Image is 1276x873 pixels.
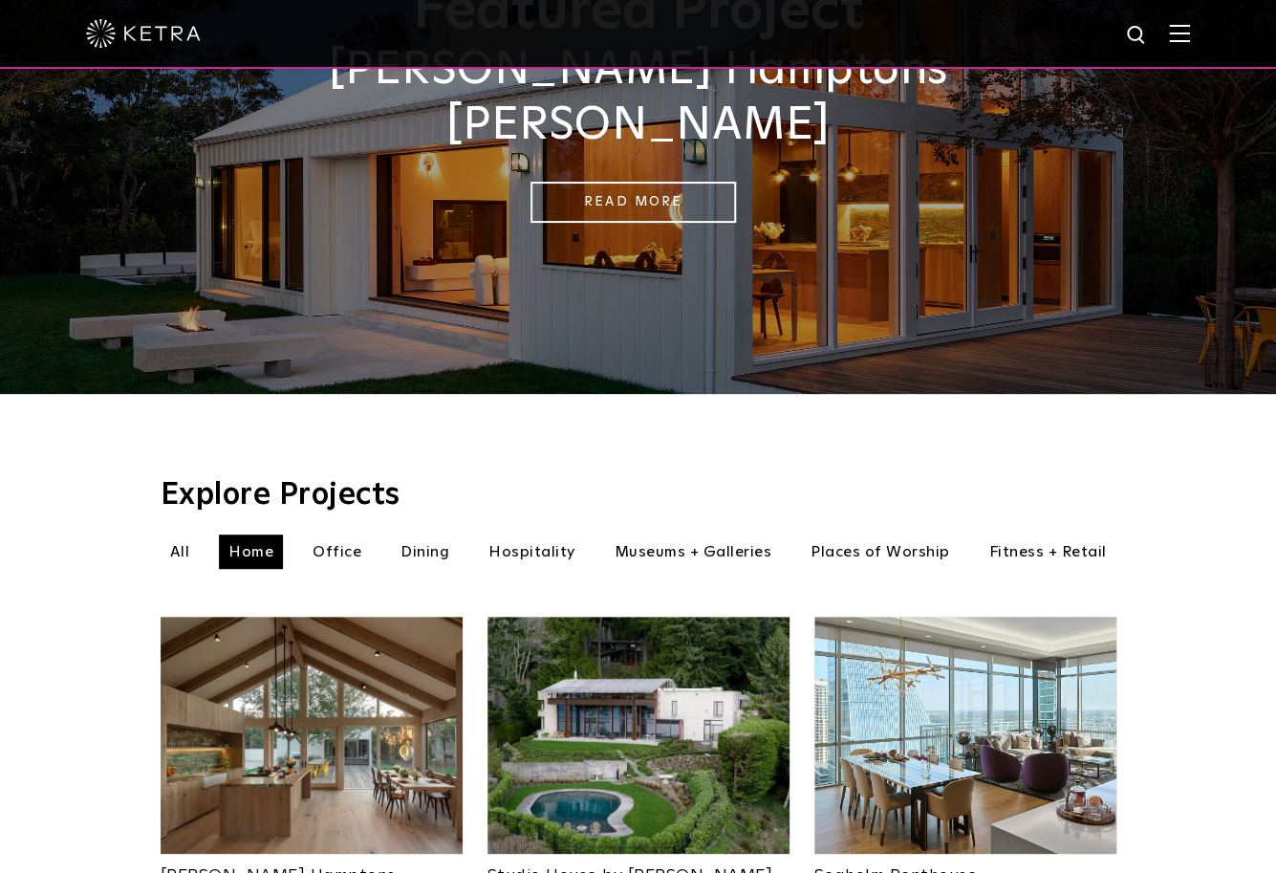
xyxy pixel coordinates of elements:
[801,535,960,569] li: Places of Worship
[86,19,201,48] img: ketra-logo-2019-white
[479,535,585,569] li: Hospitality
[161,535,200,569] li: All
[814,617,1116,854] img: Project_Landing_Thumbnail-2022smaller
[530,182,736,223] a: Read More
[1125,24,1149,48] img: search icon
[303,535,371,569] li: Office
[219,535,283,569] li: Home
[161,43,1116,153] h2: [PERSON_NAME] Hamptons [PERSON_NAME]
[487,617,789,854] img: An aerial view of Olson Kundig's Studio House in Seattle
[1169,24,1190,42] img: Hamburger%20Nav.svg
[161,617,463,854] img: Project_Landing_Thumbnail-2021
[391,535,459,569] li: Dining
[161,480,1116,511] h3: Explore Projects
[980,535,1116,569] li: Fitness + Retail
[605,535,782,569] li: Museums + Galleries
